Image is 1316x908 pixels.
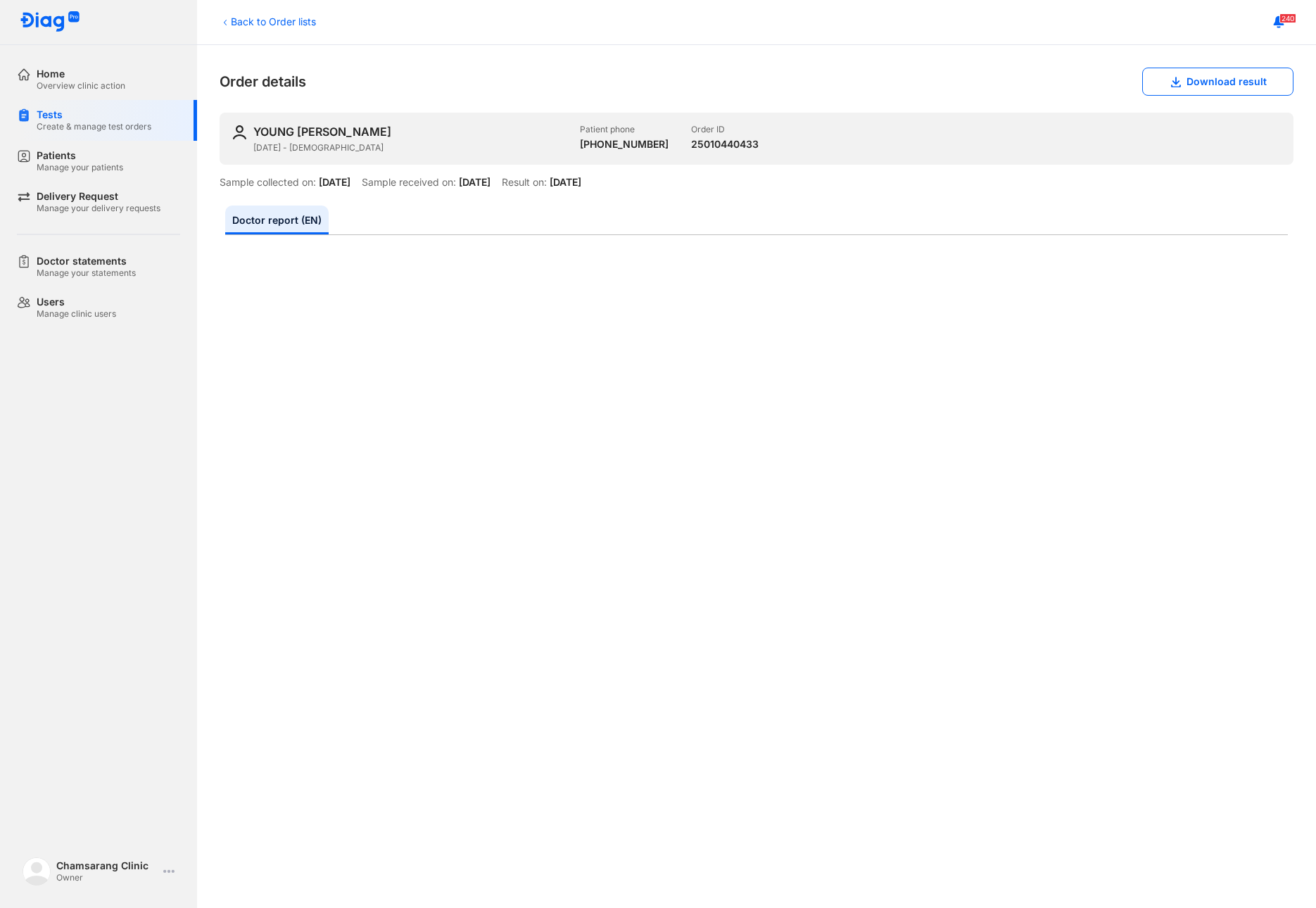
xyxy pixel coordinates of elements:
[37,267,136,279] div: Manage your statements
[691,124,759,135] div: Order ID
[691,138,759,151] div: 25010440433
[319,176,350,189] div: [DATE]
[231,124,248,141] img: user-icon
[37,190,160,203] div: Delivery Request
[37,68,125,80] div: Home
[37,121,151,132] div: Create & manage test orders
[37,149,123,162] div: Patients
[502,176,547,189] div: Result on:
[1142,68,1293,96] button: Download result
[56,859,158,872] div: Chamsarang Clinic
[37,108,151,121] div: Tests
[362,176,456,189] div: Sample received on:
[459,176,491,189] div: [DATE]
[580,124,669,135] div: Patient phone
[37,203,160,214] div: Manage your delivery requests
[253,124,391,139] div: YOUNG [PERSON_NAME]
[37,80,125,92] div: Overview clinic action
[56,872,158,883] div: Owner
[37,308,116,320] div: Manage clinic users
[23,857,51,885] img: logo
[37,296,116,308] div: Users
[253,142,569,153] div: [DATE] - [DEMOGRAPHIC_DATA]
[1279,13,1296,23] span: 240
[37,162,123,173] div: Manage your patients
[220,176,316,189] div: Sample collected on:
[20,11,80,33] img: logo
[580,138,669,151] div: [PHONE_NUMBER]
[220,68,1293,96] div: Order details
[225,206,329,234] a: Doctor report (EN)
[550,176,581,189] div: [DATE]
[37,255,136,267] div: Doctor statements
[220,14,316,29] div: Back to Order lists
